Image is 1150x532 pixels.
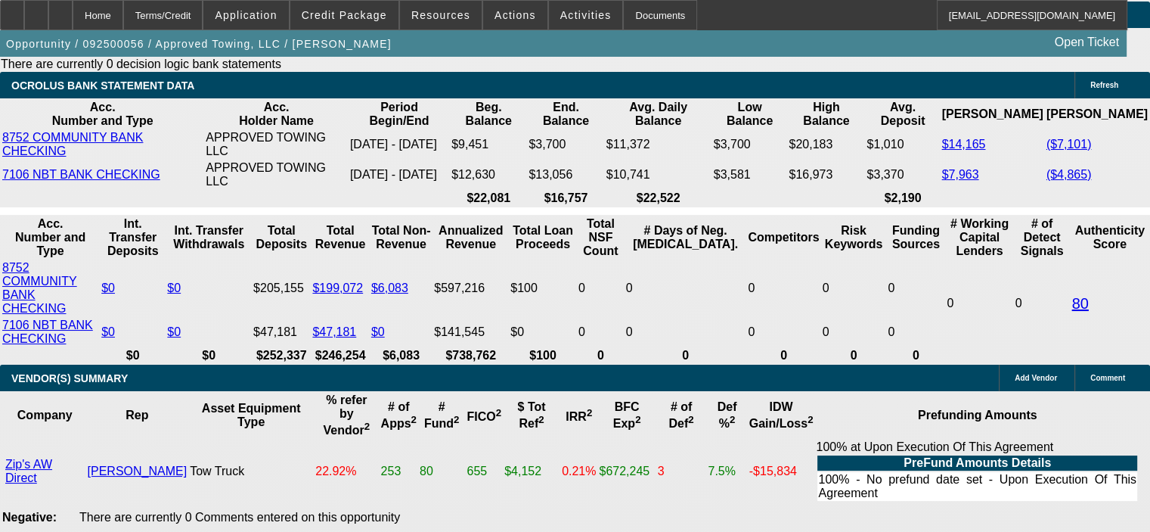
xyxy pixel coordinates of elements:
[6,38,392,50] span: Opportunity / 092500056 / Approved Towing, LLC / [PERSON_NAME]
[816,440,1139,502] div: 100% at Upon Execution Of This Agreement
[606,100,711,129] th: Avg. Daily Balance
[434,282,507,295] div: $597,216
[528,130,603,159] td: $3,700
[1015,374,1057,382] span: Add Vendor
[747,260,820,316] td: 0
[2,511,57,524] b: Negative:
[598,440,655,503] td: $672,245
[946,216,1012,259] th: # Working Capital Lenders
[451,100,526,129] th: Beg. Balance
[17,409,73,422] b: Company
[167,325,181,338] a: $0
[349,160,449,189] td: [DATE] - [DATE]
[433,216,508,259] th: Annualized Revenue
[822,260,886,316] td: 0
[788,100,864,129] th: High Balance
[817,472,1137,501] td: 100% - No prefund date set - Upon Execution Of This Agreement
[202,402,301,428] b: Asset Equipment Type
[433,348,508,363] th: $738,762
[788,160,864,189] td: $16,973
[101,282,115,294] a: $0
[528,160,603,189] td: $13,056
[494,9,536,21] span: Actions
[528,191,603,206] th: $16,757
[371,282,408,294] a: $6,083
[11,372,128,384] span: VENDOR(S) SUMMARY
[101,216,165,259] th: Int. Transfer Deposits
[538,414,544,425] sup: 2
[941,138,985,151] a: $14,165
[434,325,507,339] div: $141,545
[400,1,482,30] button: Resources
[941,100,1043,129] th: [PERSON_NAME]
[941,168,978,181] a: $7,963
[1046,100,1148,129] th: [PERSON_NAME]
[312,282,363,294] a: $199,072
[1090,374,1125,382] span: Comment
[866,130,939,159] td: $1,010
[807,414,813,425] sup: 2
[749,440,814,503] td: -$15,834
[510,216,576,259] th: Total Loan Proceeds
[101,325,115,338] a: $0
[79,511,400,524] span: There are currently 0 Comments entered on this opportunity
[253,348,310,363] th: $252,337
[549,1,623,30] button: Activities
[822,318,886,347] td: 0
[451,130,526,159] td: $9,451
[5,458,52,484] a: Zip's AW Direct
[510,260,576,316] td: $100
[2,216,99,259] th: Acc. Number and Type
[312,348,368,363] th: $246,254
[606,160,711,189] td: $10,741
[370,348,432,363] th: $6,083
[625,216,746,259] th: # Days of Neg. [MEDICAL_DATA].
[866,191,939,206] th: $2,190
[747,216,820,259] th: Competitors
[578,348,624,363] th: 0
[205,100,348,129] th: Acc. Holder Name
[904,456,1051,469] b: PreFund Amounts Details
[707,440,746,503] td: 7.5%
[625,260,746,316] td: 0
[290,1,398,30] button: Credit Package
[315,440,378,503] td: 22.92%
[578,318,624,347] td: 0
[381,400,417,430] b: # of Apps
[866,100,939,129] th: Avg. Deposit
[166,216,251,259] th: Int. Transfer Withdrawals
[189,440,313,503] td: Tow Truck
[466,440,502,503] td: 655
[887,260,944,316] td: 0
[1046,168,1092,181] a: ($4,865)
[419,440,464,503] td: 80
[918,409,1037,422] b: Prefunding Amounts
[1015,216,1070,259] th: # of Detect Signals
[528,100,603,129] th: End. Balance
[625,348,746,363] th: 0
[713,160,787,189] td: $3,581
[324,394,370,437] b: % refer by Vendor
[560,9,612,21] span: Activities
[371,325,385,338] a: $0
[1015,260,1070,347] td: 0
[730,414,735,425] sup: 2
[822,348,886,363] th: 0
[215,9,277,21] span: Application
[625,318,746,347] td: 0
[451,191,526,206] th: $22,081
[606,191,711,206] th: $22,522
[587,407,592,418] sup: 2
[578,260,624,316] td: 0
[510,318,576,347] td: $0
[411,414,417,425] sup: 2
[947,297,953,310] span: 0
[657,440,706,503] td: 3
[747,318,820,347] td: 0
[747,348,820,363] th: 0
[566,410,592,423] b: IRR
[887,216,944,259] th: Funding Sources
[887,318,944,347] td: 0
[749,400,814,430] b: IDW Gain/Loss
[887,348,944,363] th: 0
